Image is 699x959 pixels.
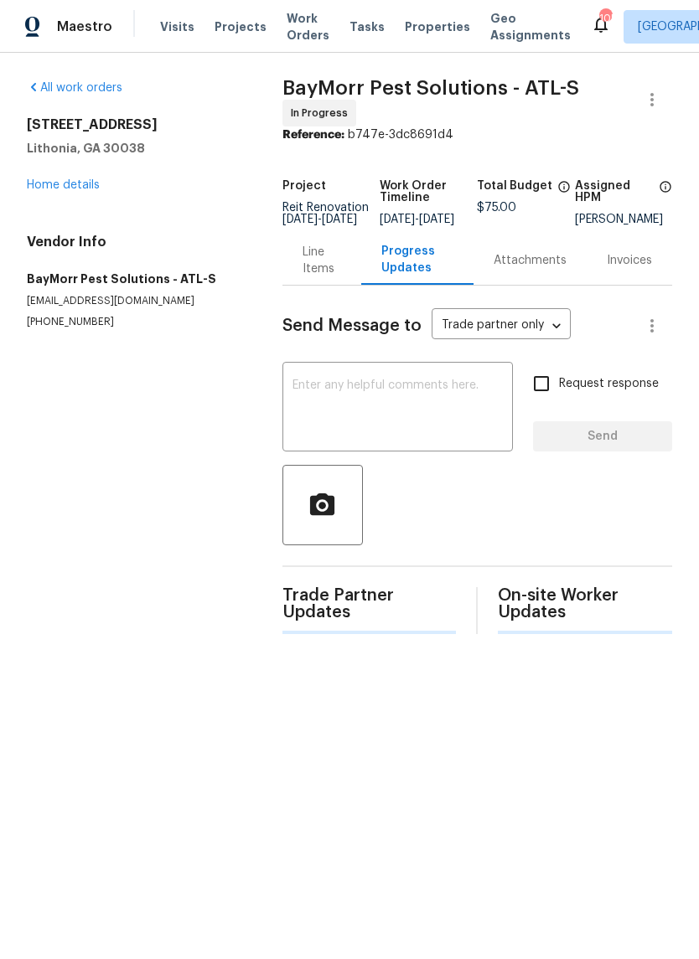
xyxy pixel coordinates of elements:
div: Trade partner only [432,312,571,340]
span: $75.00 [477,202,516,214]
div: 105 [599,10,611,27]
span: [DATE] [380,214,415,225]
span: Work Orders [287,10,329,44]
div: Progress Updates [381,243,453,276]
span: Trade Partner Updates [282,587,457,621]
div: b747e-3dc8691d4 [282,126,672,143]
h4: Vendor Info [27,234,242,250]
span: Reit Renovation [282,202,369,225]
h5: Total Budget [477,180,552,192]
div: Attachments [494,252,567,269]
span: Projects [215,18,267,35]
span: BayMorr Pest Solutions - ATL-S [282,78,579,98]
span: The hpm assigned to this work order. [659,180,672,214]
span: Send Message to [282,317,422,334]
span: - [380,214,454,225]
span: In Progress [291,105,355,121]
span: The total cost of line items that have been proposed by Opendoor. This sum includes line items th... [557,180,571,202]
h5: Project [282,180,326,192]
div: Invoices [607,252,652,269]
span: - [282,214,357,225]
p: [EMAIL_ADDRESS][DOMAIN_NAME] [27,294,242,308]
h5: Assigned HPM [575,180,654,204]
span: [DATE] [419,214,454,225]
span: Properties [405,18,470,35]
p: [PHONE_NUMBER] [27,315,242,329]
b: Reference: [282,129,344,141]
span: [DATE] [322,214,357,225]
div: [PERSON_NAME] [575,214,672,225]
span: [DATE] [282,214,318,225]
h2: [STREET_ADDRESS] [27,116,242,133]
span: Tasks [349,21,385,33]
span: On-site Worker Updates [498,587,672,621]
span: Visits [160,18,194,35]
div: Line Items [303,244,341,277]
span: Request response [559,375,659,393]
a: All work orders [27,82,122,94]
h5: BayMorr Pest Solutions - ATL-S [27,271,242,287]
h5: Lithonia, GA 30038 [27,140,242,157]
a: Home details [27,179,100,191]
span: Maestro [57,18,112,35]
h5: Work Order Timeline [380,180,477,204]
span: Geo Assignments [490,10,571,44]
